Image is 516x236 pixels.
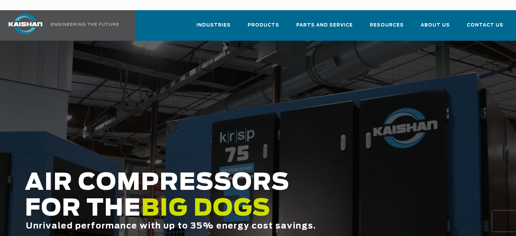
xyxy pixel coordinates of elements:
span: Resources [370,21,404,29]
span: About Us [421,21,450,29]
a: Products [248,16,279,39]
a: About Us [421,16,450,39]
img: Engineering the future [51,23,119,26]
span: Parts and Service [296,21,353,29]
a: Parts and Service [296,16,353,39]
span: BIG DOGS [141,197,271,220]
span: Unrivaled performance with up to 35% energy cost savings. [26,222,316,230]
a: Industries [196,16,231,39]
span: Industries [196,21,231,29]
span: Contact Us [467,21,503,29]
a: Contact Us [467,16,503,39]
span: Products [248,21,279,29]
a: Resources [370,16,404,39]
